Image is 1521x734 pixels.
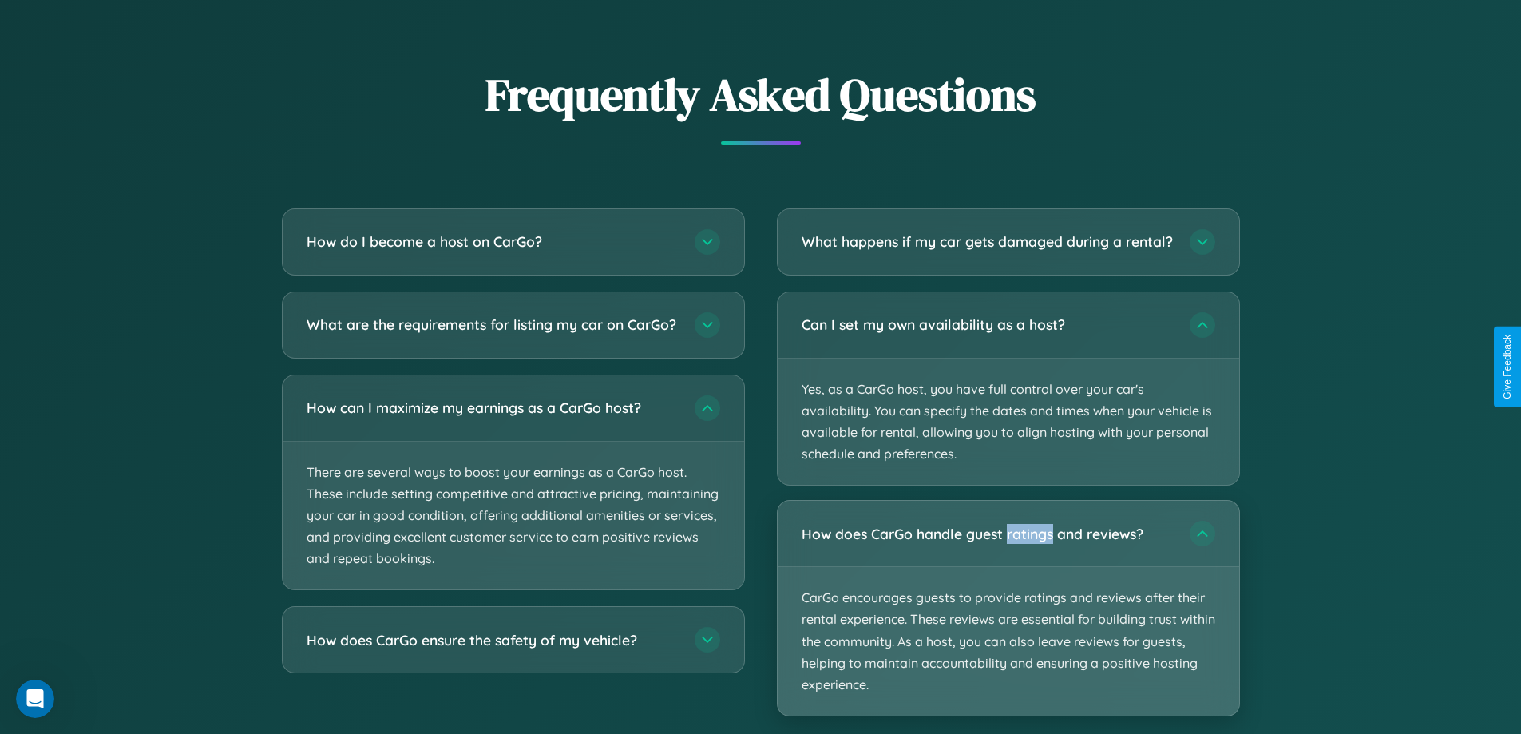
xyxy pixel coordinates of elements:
[307,315,679,335] h3: What are the requirements for listing my car on CarGo?
[802,524,1174,544] h3: How does CarGo handle guest ratings and reviews?
[778,567,1239,716] p: CarGo encourages guests to provide ratings and reviews after their rental experience. These revie...
[1502,335,1513,399] div: Give Feedback
[307,630,679,650] h3: How does CarGo ensure the safety of my vehicle?
[16,680,54,718] iframe: Intercom live chat
[802,315,1174,335] h3: Can I set my own availability as a host?
[307,398,679,418] h3: How can I maximize my earnings as a CarGo host?
[802,232,1174,252] h3: What happens if my car gets damaged during a rental?
[283,442,744,590] p: There are several ways to boost your earnings as a CarGo host. These include setting competitive ...
[282,64,1240,125] h2: Frequently Asked Questions
[778,359,1239,486] p: Yes, as a CarGo host, you have full control over your car's availability. You can specify the dat...
[307,232,679,252] h3: How do I become a host on CarGo?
